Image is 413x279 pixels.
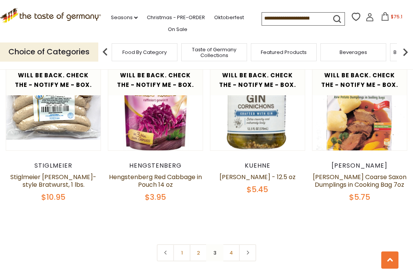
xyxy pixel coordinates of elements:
span: $10.95 [41,192,65,202]
img: next arrow [398,44,413,60]
div: Kuehne [210,162,305,170]
a: Hengstenberg Red Cabbage in Pouch 14 oz [109,173,202,189]
span: $75.1 [391,13,402,20]
a: On Sale [168,25,187,34]
a: [PERSON_NAME] Coarse Saxon Dumplings in Cooking Bag 7oz [313,173,406,189]
div: Stiglmeier [6,162,101,170]
a: 2 [190,244,207,261]
img: Stiglmeier Nuernberger-style Bratwurst, 1 lbs. [6,56,101,150]
a: Featured Products [261,49,307,55]
a: 1 [173,244,190,261]
a: Seasons [111,13,138,22]
a: Christmas - PRE-ORDER [147,13,205,22]
img: previous arrow [98,44,113,60]
a: Stiglmeier [PERSON_NAME]-style Bratwurst, 1 lbs. [10,173,96,189]
div: Hengstenberg [108,162,203,170]
a: Taste of Germany Collections [184,47,245,58]
a: Beverages [340,49,367,55]
a: [PERSON_NAME] - 12.5 oz [220,173,296,181]
img: Kuehne Gin Cornichons - 12.5 oz [210,56,305,150]
img: Hengstenberg Red Cabbage in Pouch 14 oz [108,56,203,151]
span: $3.95 [145,192,166,202]
img: Werners Coarse Saxon Dumplings in Cooking Bag 7oz [312,56,407,150]
a: Oktoberfest [214,13,244,22]
div: [PERSON_NAME] [312,162,407,170]
a: 4 [223,244,240,261]
button: $75.1 [376,12,408,24]
a: Food By Category [122,49,167,55]
span: $5.45 [247,184,268,195]
span: $5.75 [349,192,370,202]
